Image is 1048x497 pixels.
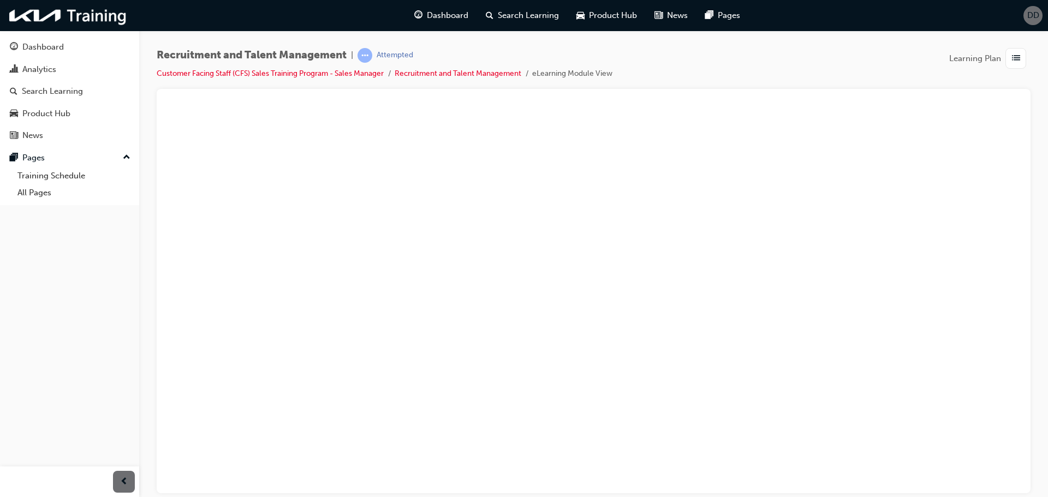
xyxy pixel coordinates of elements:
span: Learning Plan [949,52,1001,65]
span: learningRecordVerb_ATTEMPT-icon [358,48,372,63]
div: Dashboard [22,41,64,53]
span: News [667,9,688,22]
div: News [22,129,43,142]
span: Search Learning [498,9,559,22]
a: Search Learning [4,81,135,101]
a: pages-iconPages [696,4,749,27]
a: Customer Facing Staff (CFS) Sales Training Program - Sales Manager [157,69,384,78]
button: Learning Plan [949,48,1031,69]
span: news-icon [10,131,18,141]
a: All Pages [13,184,135,201]
a: Analytics [4,59,135,80]
a: Recruitment and Talent Management [395,69,521,78]
a: guage-iconDashboard [406,4,477,27]
span: news-icon [654,9,663,22]
span: prev-icon [120,475,128,489]
a: Dashboard [4,37,135,57]
span: search-icon [10,87,17,97]
button: Pages [4,148,135,168]
a: car-iconProduct Hub [568,4,646,27]
div: Attempted [377,50,413,61]
a: Product Hub [4,104,135,124]
span: | [351,49,353,62]
span: Recruitment and Talent Management [157,49,347,62]
button: DD [1023,6,1043,25]
span: car-icon [10,109,18,119]
span: guage-icon [414,9,422,22]
div: Product Hub [22,107,70,120]
a: news-iconNews [646,4,696,27]
a: Training Schedule [13,167,135,184]
span: DD [1027,9,1039,22]
span: car-icon [576,9,585,22]
div: Search Learning [22,85,83,98]
button: DashboardAnalyticsSearch LearningProduct HubNews [4,35,135,148]
span: Pages [718,9,740,22]
span: Product Hub [589,9,637,22]
span: guage-icon [10,43,18,52]
span: chart-icon [10,65,18,75]
span: Dashboard [427,9,468,22]
div: Analytics [22,63,56,76]
a: search-iconSearch Learning [477,4,568,27]
div: Pages [22,152,45,164]
span: pages-icon [10,153,18,163]
li: eLearning Module View [532,68,612,80]
span: pages-icon [705,9,713,22]
span: up-icon [123,151,130,165]
img: kia-training [5,4,131,27]
span: search-icon [486,9,493,22]
span: list-icon [1012,52,1020,65]
a: News [4,125,135,146]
